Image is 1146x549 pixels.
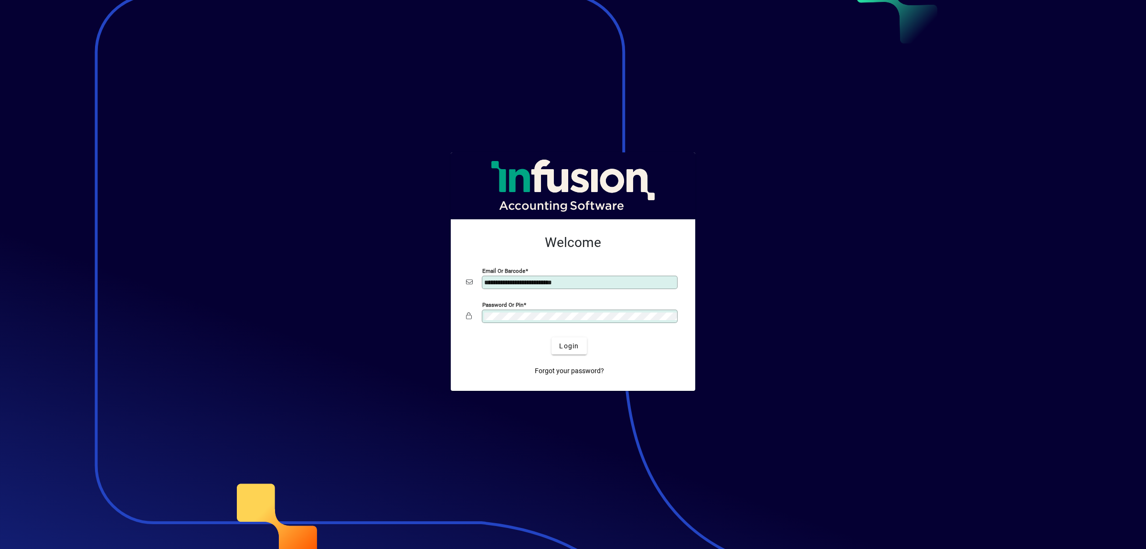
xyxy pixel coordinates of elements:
[482,301,523,308] mat-label: Password or Pin
[535,366,604,376] span: Forgot your password?
[466,235,680,251] h2: Welcome
[482,268,525,274] mat-label: Email or Barcode
[552,337,586,355] button: Login
[559,341,579,351] span: Login
[531,362,608,379] a: Forgot your password?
